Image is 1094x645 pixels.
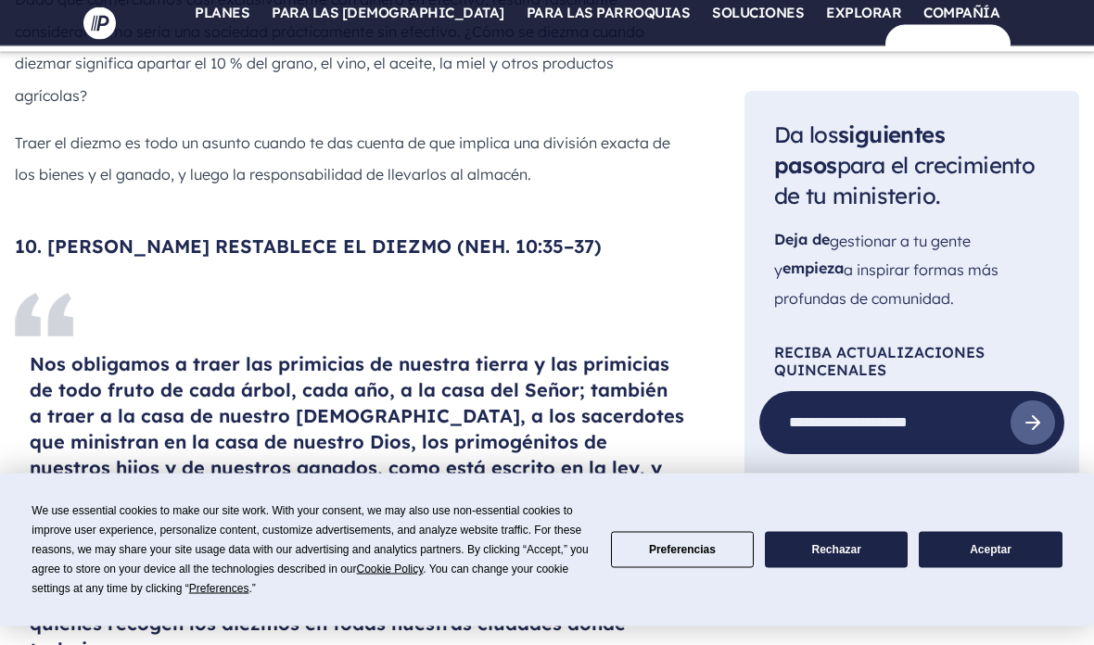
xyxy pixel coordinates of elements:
[765,532,908,568] button: Rechazar
[774,151,1036,209] font: para el crecimiento de tu ministerio.
[970,543,1011,556] font: Aceptar
[774,230,830,248] font: Deja de
[189,582,249,595] span: Preferences
[649,543,716,556] font: Preferencias
[774,120,945,179] font: siguientes pasos
[774,260,999,308] font: a inspirar formas más profundas de comunidad.
[15,133,670,184] font: Traer el diezmo es todo un asunto cuando te das cuenta de que implica una división exacta de los ...
[782,259,844,277] font: empieza
[774,232,971,279] font: gestionar a tu gente y
[774,343,985,379] font: Reciba actualizaciones quincenales
[919,532,1062,568] button: Aceptar
[774,120,838,148] font: Da los
[611,532,754,568] button: Preferencias
[812,543,861,556] font: Rechazar
[32,501,588,599] div: We use essential cookies to make our site work. With your consent, we may also use non-essential ...
[357,563,424,575] span: Cookie Policy
[15,235,602,259] font: 10. [PERSON_NAME] RESTABLECE EL DIEZMO (NEH. 10:35–37)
